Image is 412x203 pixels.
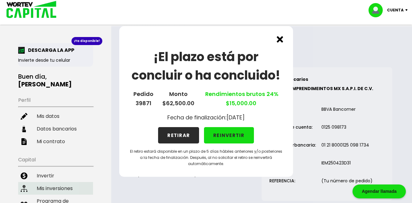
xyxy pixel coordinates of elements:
span: 24% [265,90,279,98]
img: cross.ed5528e3.svg [277,36,283,43]
p: Cuenta [387,6,404,15]
p: El retiro estará disponible en un plazo de 5 días hábiles anteriores y/o posteriores a la fecha d... [129,148,283,167]
p: Pedido 39871 [133,89,153,108]
img: icon-down [404,9,412,11]
h1: ¡El plazo está por concluir o ha concluido! [129,48,283,85]
img: profile-image [369,3,387,17]
a: Rendimientos brutos $15,000.00 [204,90,279,107]
p: Monto $62,500.00 [162,89,194,108]
div: Agendar llamada [353,184,406,198]
p: Fecha de finalización: [DATE] [167,113,245,122]
button: REINVERTIR [204,127,254,143]
button: RETIRAR [158,127,199,143]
